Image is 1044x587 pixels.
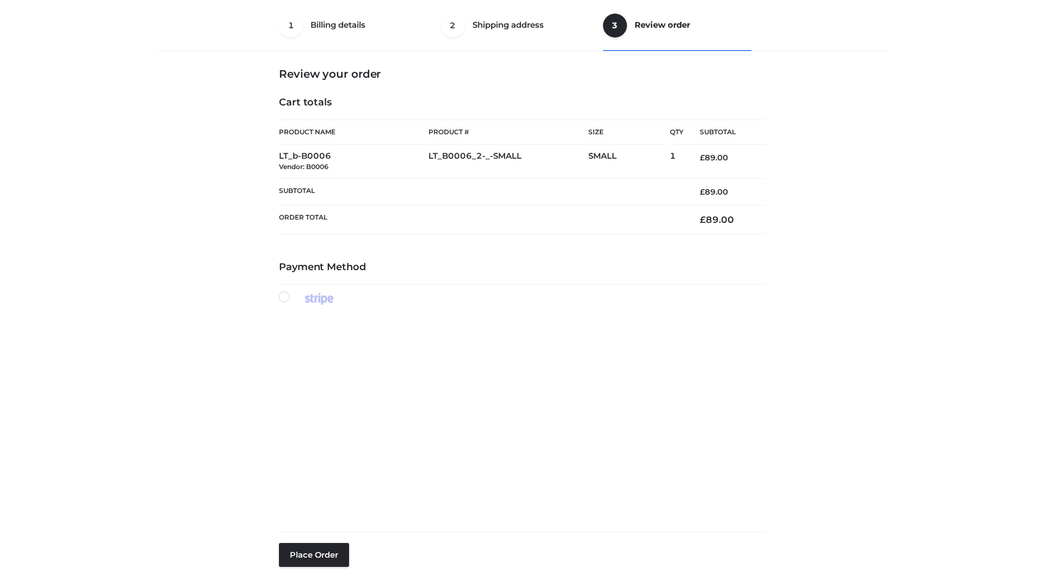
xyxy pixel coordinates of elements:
[670,120,683,145] th: Qty
[700,153,728,163] bdi: 89.00
[700,214,706,225] span: £
[279,178,683,205] th: Subtotal
[428,120,588,145] th: Product #
[277,316,763,513] iframe: Secure payment input frame
[279,120,428,145] th: Product Name
[700,214,734,225] bdi: 89.00
[428,145,588,179] td: LT_B0006_2-_-SMALL
[700,187,728,197] bdi: 89.00
[700,187,705,197] span: £
[279,97,765,109] h4: Cart totals
[588,120,664,145] th: Size
[683,120,765,145] th: Subtotal
[279,67,765,80] h3: Review your order
[700,153,705,163] span: £
[279,543,349,567] button: Place order
[279,205,683,234] th: Order Total
[279,145,428,179] td: LT_b-B0006
[279,163,328,171] small: Vendor: B0006
[279,261,765,273] h4: Payment Method
[670,145,683,179] td: 1
[588,145,670,179] td: SMALL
